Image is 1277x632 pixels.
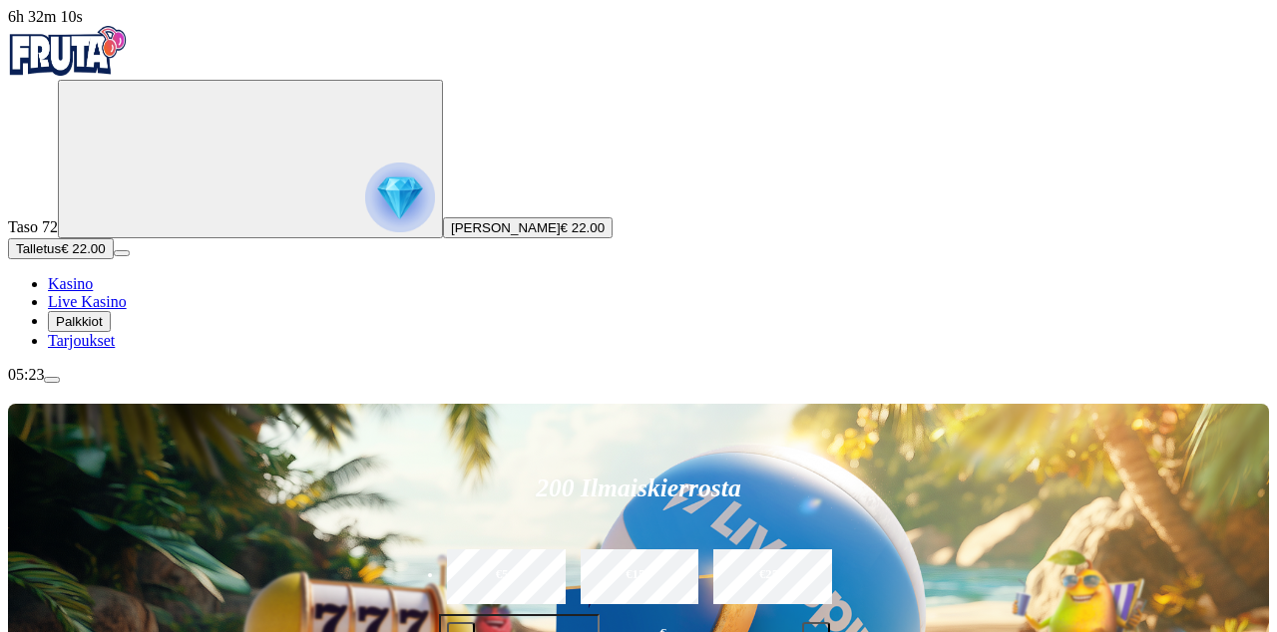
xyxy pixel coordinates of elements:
[44,377,60,383] button: menu
[708,546,835,604] label: €250
[61,241,105,256] span: € 22.00
[8,26,1269,350] nav: Primary
[48,311,111,332] button: Palkkiot
[443,217,613,238] button: [PERSON_NAME]€ 22.00
[8,62,128,79] a: Fruta
[58,80,443,238] button: reward progress
[8,218,58,235] span: Taso 72
[8,275,1269,350] nav: Main menu
[56,314,103,329] span: Palkkiot
[8,366,44,383] span: 05:23
[16,241,61,256] span: Talletus
[365,162,435,232] img: reward progress
[48,275,93,292] a: Kasino
[8,8,83,25] span: user session time
[451,220,561,235] span: [PERSON_NAME]
[561,220,605,235] span: € 22.00
[8,26,128,76] img: Fruta
[8,238,114,259] button: Talletusplus icon€ 22.00
[442,546,569,604] label: €50
[48,332,115,349] a: Tarjoukset
[576,546,702,604] label: €150
[114,250,130,256] button: menu
[48,293,127,310] a: Live Kasino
